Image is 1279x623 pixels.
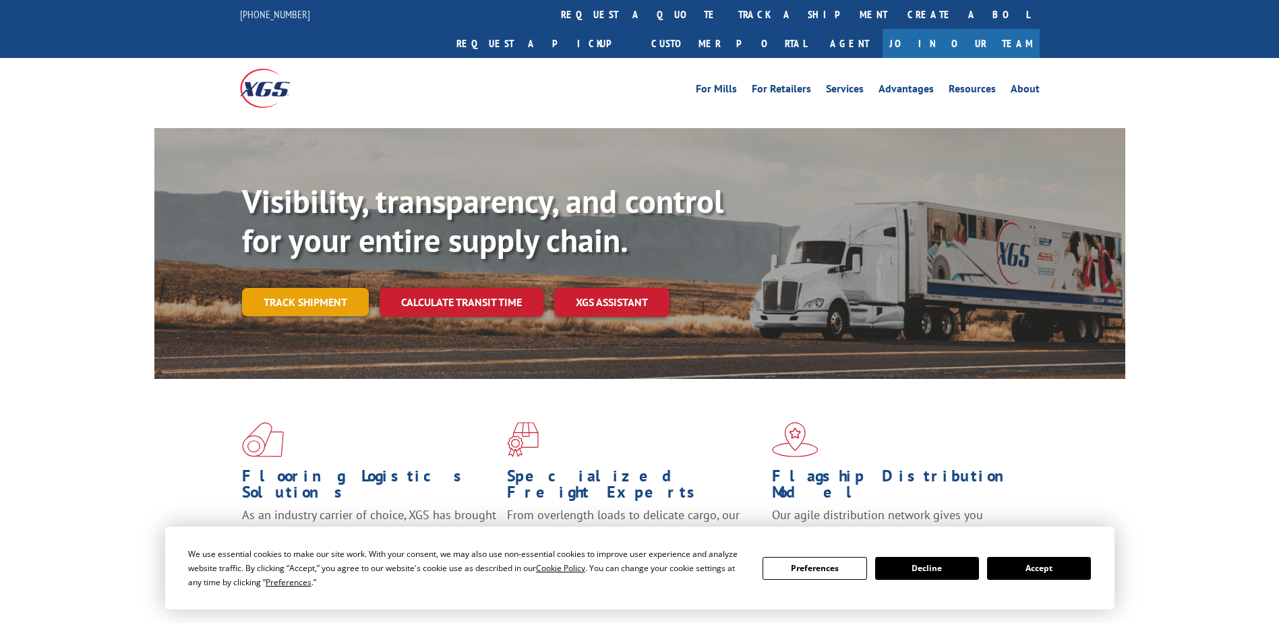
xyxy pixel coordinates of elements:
h1: Flooring Logistics Solutions [242,468,497,507]
h1: Flagship Distribution Model [772,468,1027,507]
a: Agent [816,29,883,58]
span: Our agile distribution network gives you nationwide inventory management on demand. [772,507,1020,539]
img: xgs-icon-focused-on-flooring-red [507,422,539,457]
img: xgs-icon-total-supply-chain-intelligence-red [242,422,284,457]
a: Advantages [879,84,934,98]
h1: Specialized Freight Experts [507,468,762,507]
button: Decline [875,557,979,580]
span: As an industry carrier of choice, XGS has brought innovation and dedication to flooring logistics... [242,507,496,555]
p: From overlength loads to delicate cargo, our experienced staff knows the best way to move your fr... [507,507,762,567]
b: Visibility, transparency, and control for your entire supply chain. [242,180,723,261]
a: Resources [949,84,996,98]
span: Preferences [266,576,311,588]
button: Accept [987,557,1091,580]
a: Calculate transit time [380,288,543,317]
button: Preferences [763,557,866,580]
a: Join Our Team [883,29,1040,58]
a: Services [826,84,864,98]
a: About [1011,84,1040,98]
img: xgs-icon-flagship-distribution-model-red [772,422,819,457]
div: Cookie Consent Prompt [165,527,1114,610]
a: Customer Portal [641,29,816,58]
a: Request a pickup [446,29,641,58]
div: We use essential cookies to make our site work. With your consent, we may also use non-essential ... [188,547,746,589]
span: Cookie Policy [536,562,585,574]
a: [PHONE_NUMBER] [240,7,310,21]
a: For Mills [696,84,737,98]
a: XGS ASSISTANT [554,288,670,317]
a: Track shipment [242,288,369,316]
a: For Retailers [752,84,811,98]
